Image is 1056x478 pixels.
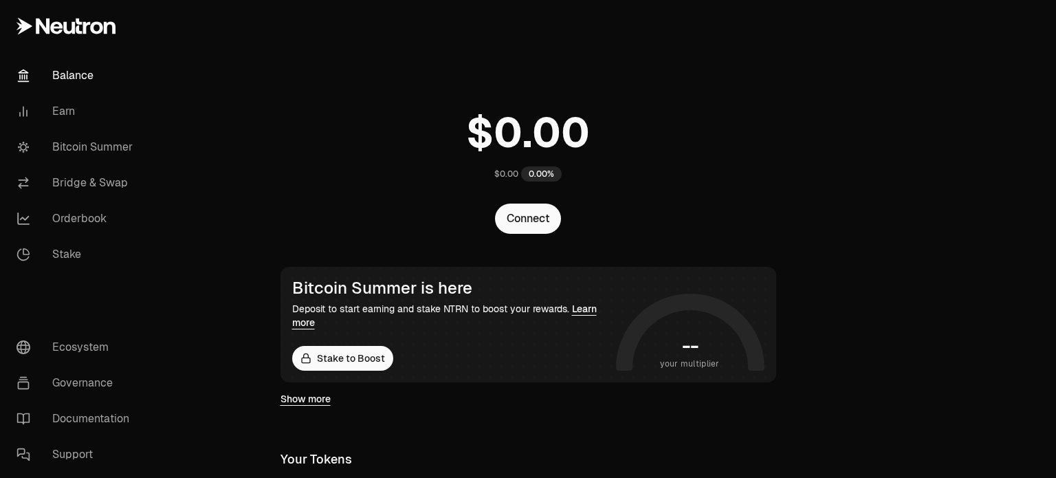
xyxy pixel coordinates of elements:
div: Deposit to start earning and stake NTRN to boost your rewards. [292,302,610,329]
div: Bitcoin Summer is here [292,279,610,298]
a: Bitcoin Summer [5,129,148,165]
a: Balance [5,58,148,94]
a: Stake to Boost [292,346,393,371]
a: Governance [5,365,148,401]
div: $0.00 [494,169,518,180]
a: Stake [5,237,148,272]
div: 0.00% [521,166,562,182]
a: Bridge & Swap [5,165,148,201]
a: Show more [280,392,331,406]
span: your multiplier [660,357,720,371]
a: Documentation [5,401,148,437]
div: Your Tokens [280,450,352,469]
a: Ecosystem [5,329,148,365]
h1: -- [682,335,698,357]
a: Support [5,437,148,472]
a: Orderbook [5,201,148,237]
button: Connect [495,204,561,234]
a: Earn [5,94,148,129]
